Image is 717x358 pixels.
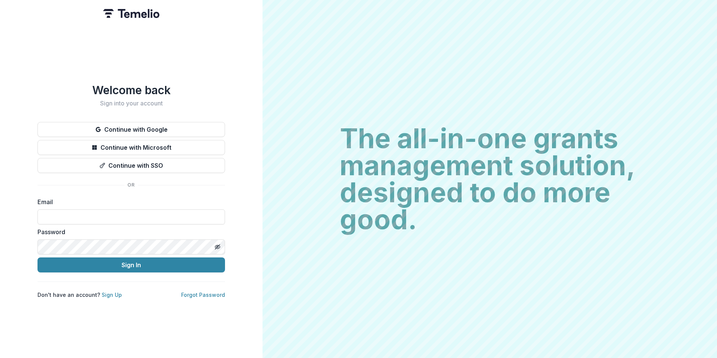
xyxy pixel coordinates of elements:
h2: Sign into your account [37,100,225,107]
button: Continue with SSO [37,158,225,173]
button: Continue with Google [37,122,225,137]
button: Continue with Microsoft [37,140,225,155]
h1: Welcome back [37,83,225,97]
label: Password [37,227,220,236]
button: Toggle password visibility [211,241,223,253]
a: Sign Up [102,292,122,298]
label: Email [37,197,220,206]
a: Forgot Password [181,292,225,298]
button: Sign In [37,257,225,272]
p: Don't have an account? [37,291,122,299]
img: Temelio [103,9,159,18]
